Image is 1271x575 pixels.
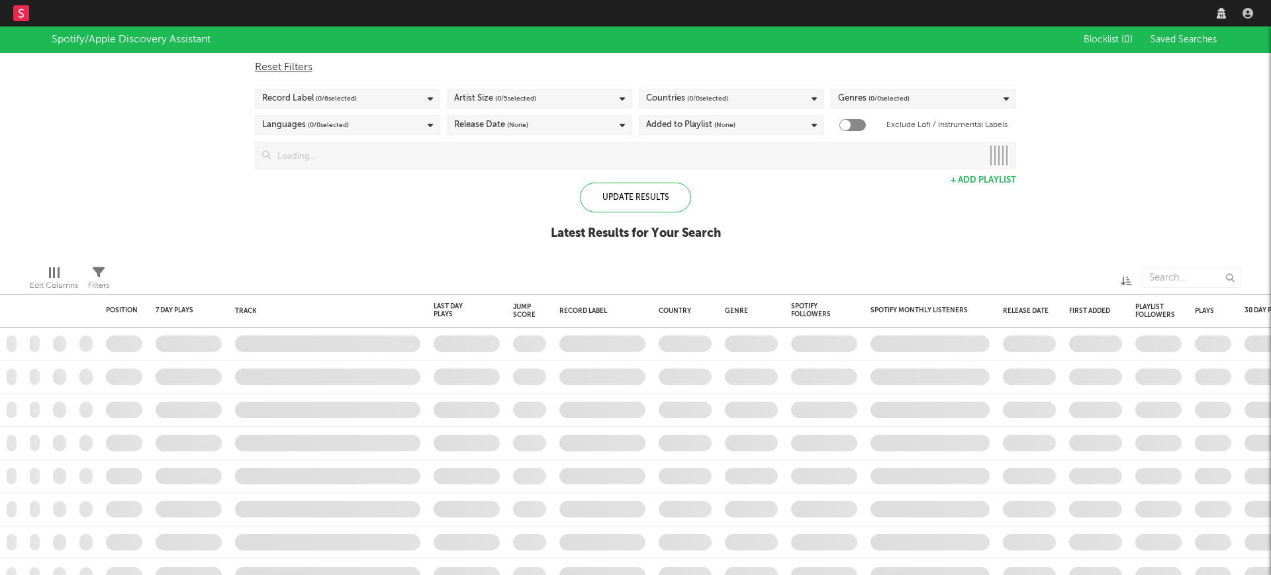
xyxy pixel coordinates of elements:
div: Plays [1195,307,1214,315]
div: Release Date [454,117,528,133]
div: Position [106,306,138,314]
span: (None) [714,117,735,133]
div: Genre [725,307,771,315]
div: Spotify Followers [791,302,837,318]
div: Edit Columns [30,278,78,294]
div: Edit Columns [30,261,78,300]
div: Latest Results for Your Search [551,226,721,242]
span: ( 0 / 6 selected) [316,91,357,107]
div: Playlist Followers [1135,303,1175,319]
div: Filters [88,278,109,294]
label: Exclude Lofi / Instrumental Labels [886,117,1008,133]
div: Country [659,307,705,315]
div: 7 Day Plays [156,306,202,314]
div: Last Day Plays [434,302,480,318]
div: First Added [1069,307,1115,315]
div: Countries [646,91,728,107]
input: Search... [1142,268,1241,288]
div: Reset Filters [255,60,1016,75]
div: Filters [88,261,109,300]
div: Artist Size [454,91,536,107]
span: ( 0 ) [1121,35,1133,44]
div: Spotify Monthly Listeners [871,306,970,314]
span: ( 0 / 0 selected) [687,91,728,107]
span: ( 0 / 5 selected) [495,91,536,107]
div: Record Label [559,307,639,315]
div: Genres [838,91,910,107]
div: Added to Playlist [646,117,735,133]
div: Languages [262,117,349,133]
div: Spotify/Apple Discovery Assistant [52,32,211,48]
div: Record Label [262,91,357,107]
span: ( 0 / 0 selected) [308,117,349,133]
div: Update Results [580,183,691,212]
span: Blocklist [1084,35,1133,44]
input: Loading... [271,142,982,169]
button: + Add Playlist [951,176,1016,185]
div: Jump Score [513,303,536,319]
span: (None) [507,117,528,133]
div: Release Date [1003,307,1049,315]
div: Track [235,307,414,315]
span: Saved Searches [1151,35,1219,44]
button: Saved Searches [1147,34,1219,45]
span: ( 0 / 0 selected) [869,91,910,107]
